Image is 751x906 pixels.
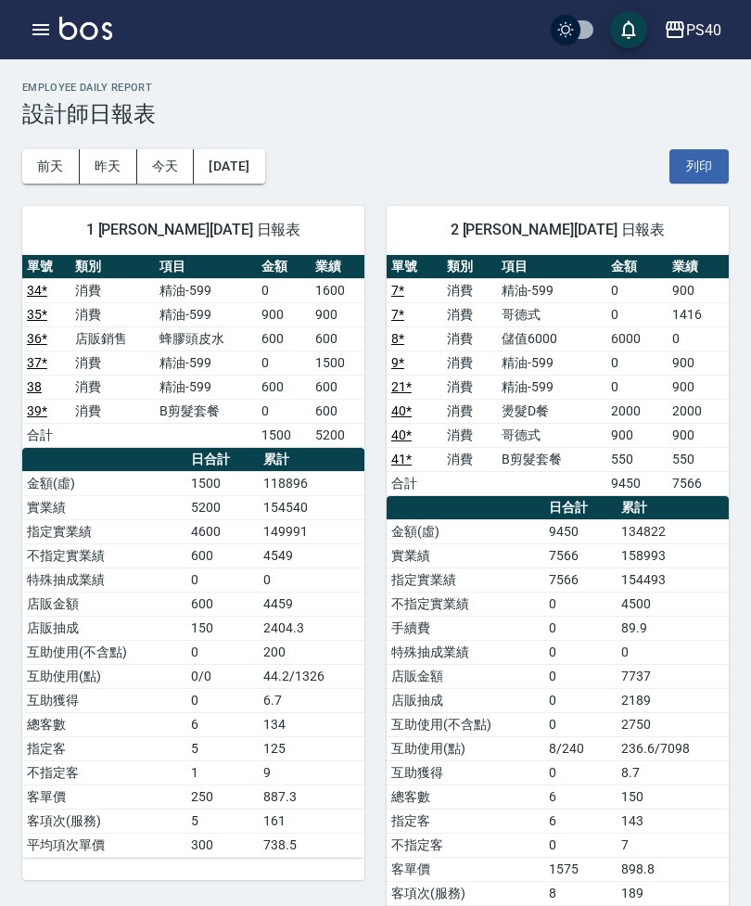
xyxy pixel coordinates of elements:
button: save [610,11,647,48]
td: 1 [186,760,259,785]
td: 154540 [259,495,364,519]
td: 600 [257,375,311,399]
td: 儲值6000 [497,326,606,351]
td: 134822 [617,519,729,543]
td: 5 [186,809,259,833]
td: 0 [544,833,617,857]
td: 550 [668,447,729,471]
h2: Employee Daily Report [22,82,729,94]
td: 0 [606,351,668,375]
td: 118896 [259,471,364,495]
th: 日合計 [186,448,259,472]
button: [DATE] [194,149,264,184]
td: 7737 [617,664,729,688]
th: 類別 [442,255,498,279]
td: 消費 [70,351,155,375]
button: 今天 [137,149,195,184]
button: 列印 [669,149,729,184]
td: 消費 [442,278,498,302]
td: 平均項次單價 [22,833,186,857]
td: 8.7 [617,760,729,785]
img: Logo [59,17,112,40]
td: 0 [544,760,617,785]
td: 236.6/7098 [617,736,729,760]
td: 0/0 [186,664,259,688]
td: 手續費 [387,616,544,640]
td: 消費 [442,351,498,375]
td: 互助使用(點) [387,736,544,760]
td: 900 [311,302,364,326]
td: 6 [186,712,259,736]
h3: 設計師日報表 [22,101,729,127]
td: 指定實業績 [387,568,544,592]
td: 消費 [442,326,498,351]
td: 738.5 [259,833,364,857]
td: 8 [544,881,617,905]
td: 6 [544,785,617,809]
td: 消費 [442,302,498,326]
td: 互助使用(不含點) [22,640,186,664]
td: 900 [668,351,729,375]
td: 互助獲得 [387,760,544,785]
td: 600 [186,543,259,568]
td: 9450 [606,471,668,495]
td: 7566 [544,543,617,568]
td: 600 [311,399,364,423]
td: 0 [257,399,311,423]
td: 消費 [442,375,498,399]
td: 合計 [387,471,442,495]
td: 店販抽成 [387,688,544,712]
td: 150 [186,616,259,640]
td: 550 [606,447,668,471]
th: 業績 [311,255,364,279]
td: 指定客 [387,809,544,833]
td: 精油-599 [497,278,606,302]
table: a dense table [22,255,364,448]
th: 累計 [617,496,729,520]
td: 2000 [668,399,729,423]
td: 6.7 [259,688,364,712]
td: 5200 [311,423,364,447]
th: 類別 [70,255,155,279]
td: 合計 [22,423,70,447]
td: 887.3 [259,785,364,809]
a: 38 [27,379,42,394]
td: 6000 [606,326,668,351]
td: 4600 [186,519,259,543]
td: 9450 [544,519,617,543]
td: 實業績 [387,543,544,568]
td: 7566 [668,471,729,495]
td: 150 [617,785,729,809]
td: 0 [544,592,617,616]
td: 158993 [617,543,729,568]
span: 1 [PERSON_NAME][DATE] 日報表 [45,221,342,239]
td: 2750 [617,712,729,736]
td: 消費 [70,399,155,423]
td: 600 [311,326,364,351]
td: 900 [668,375,729,399]
td: 0 [606,302,668,326]
td: 精油-599 [497,375,606,399]
th: 項目 [155,255,257,279]
td: 哥德式 [497,302,606,326]
td: 店販金額 [387,664,544,688]
td: 店販抽成 [22,616,186,640]
td: 不指定實業績 [387,592,544,616]
td: 600 [186,592,259,616]
td: 250 [186,785,259,809]
td: 5200 [186,495,259,519]
td: 總客數 [387,785,544,809]
td: 消費 [442,399,498,423]
td: 0 [544,640,617,664]
td: 消費 [442,447,498,471]
td: 1500 [257,423,311,447]
button: 昨天 [80,149,137,184]
td: 精油-599 [155,278,257,302]
td: 6 [544,809,617,833]
th: 日合計 [544,496,617,520]
td: 1500 [311,351,364,375]
td: 900 [668,278,729,302]
table: a dense table [387,255,729,496]
td: 特殊抽成業績 [387,640,544,664]
td: 不指定客 [22,760,186,785]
